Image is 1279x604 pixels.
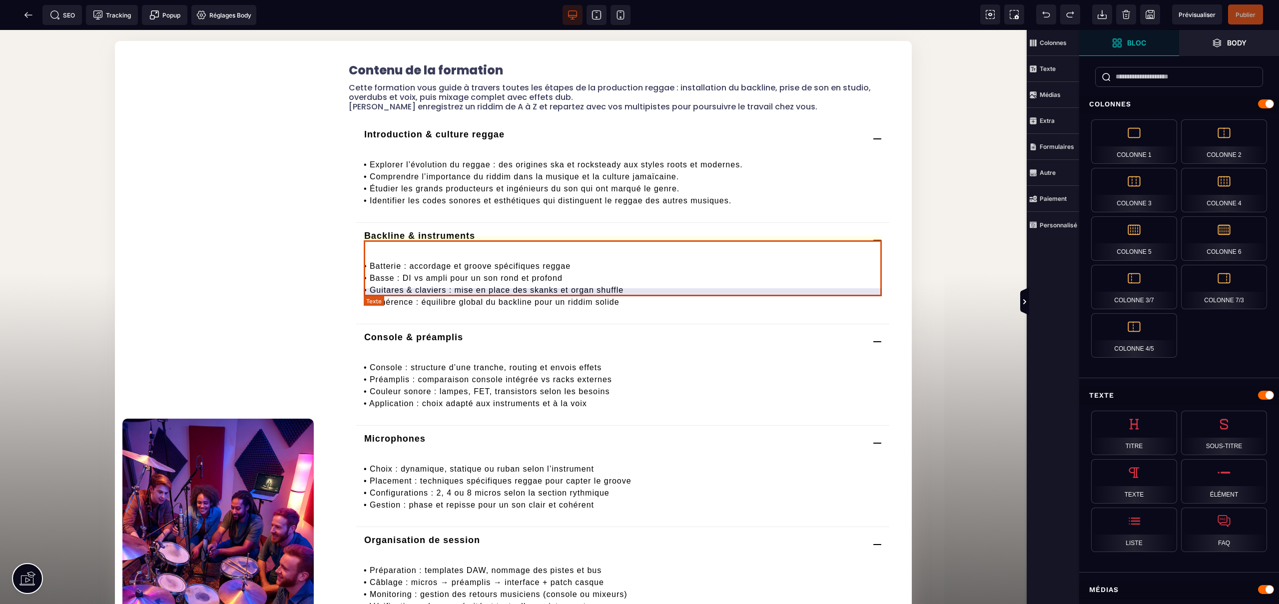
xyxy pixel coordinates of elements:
[1181,216,1267,261] div: Colonne 6
[1116,4,1136,24] span: Nettoyage
[1179,30,1279,56] span: Ouvrir les calques
[1091,119,1177,164] div: Colonne 1
[1228,4,1263,24] span: Enregistrer le contenu
[1040,221,1077,229] strong: Personnalisé
[1060,4,1080,24] span: Rétablir
[1027,56,1079,82] span: Texte
[1181,459,1267,504] div: Élément
[364,535,882,591] p: • Préparation : templates DAW, nommage des pistes et bus • Câblage : micros → préamplis → interfa...
[1091,411,1177,455] div: Titre
[1091,508,1177,552] div: Liste
[364,99,505,109] span: Introduction & culture reggae
[587,5,607,25] span: Voir tablette
[1027,160,1079,186] span: Autre
[1227,39,1247,46] strong: Body
[1092,4,1112,24] span: Importer
[1091,216,1177,261] div: Colonne 5
[42,5,82,25] span: Métadata SEO
[1181,119,1267,164] div: Colonne 2
[364,302,463,312] span: Console & préamplis
[1091,459,1177,504] div: Texte
[349,50,897,84] text: Cette formation vous guide à travers toutes les étapes de la production reggae : installation du ...
[1181,168,1267,212] div: Colonne 4
[1027,82,1079,108] span: Médias
[149,10,180,20] span: Popup
[1172,4,1222,24] span: Aperçu
[1140,4,1160,24] span: Enregistrer
[1181,508,1267,552] div: FAQ
[364,129,882,185] p: • Explorer l’évolution du reggae : des origines ska et rocksteady aux styles roots et modernes. •...
[364,404,426,414] span: Microphones
[364,505,480,515] span: Organisation de session
[1091,265,1177,309] div: Colonne 3/7
[18,5,38,25] span: Retour
[1127,39,1146,46] strong: Bloc
[1181,265,1267,309] div: Colonne 7/3
[1079,287,1089,317] span: Afficher les vues
[1040,91,1061,98] strong: Médias
[50,10,75,20] span: SEO
[364,201,475,211] span: Backline & instruments
[1091,313,1177,358] div: Colonne 4/5
[1027,212,1079,238] span: Personnalisé
[1236,11,1256,18] span: Publier
[1181,411,1267,455] div: Sous-titre
[86,5,138,25] span: Code de suivi
[142,5,187,25] span: Créer une alerte modale
[1079,581,1279,599] div: Médias
[611,5,631,25] span: Voir mobile
[1079,30,1179,56] span: Ouvrir les blocs
[364,433,882,489] p: • Choix : dynamique, statique ou ruban selon l’instrument • Placement : techniques spécifiques re...
[1179,11,1216,18] span: Prévisualiser
[1079,95,1279,113] div: Colonnes
[1040,65,1056,72] strong: Texte
[1040,195,1067,202] strong: Paiement
[1079,386,1279,405] div: Texte
[1040,117,1055,124] strong: Extra
[191,5,256,25] span: Favicon
[1036,4,1056,24] span: Défaire
[1091,168,1177,212] div: Colonne 3
[196,10,251,20] span: Réglages Body
[1027,186,1079,212] span: Paiement
[1040,169,1056,176] strong: Autre
[364,230,882,286] p: • Batterie : accordage et groove spécifiques reggae • Basse : DI vs ampli pour un son rond et pro...
[1027,30,1079,56] span: Colonnes
[1040,39,1067,46] strong: Colonnes
[1027,108,1079,134] span: Extra
[93,10,131,20] span: Tracking
[1004,4,1024,24] span: Capture d'écran
[364,332,882,388] p: • Console : structure d’une tranche, routing et envois effets • Préamplis : comparaison console i...
[1027,134,1079,160] span: Formulaires
[1040,143,1074,150] strong: Formulaires
[980,4,1000,24] span: Voir les composants
[563,5,583,25] span: Voir bureau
